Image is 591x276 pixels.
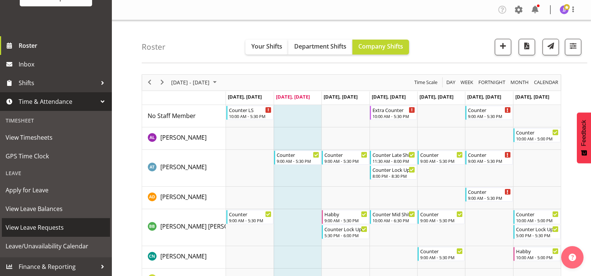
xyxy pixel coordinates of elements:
[420,158,463,164] div: 9:00 AM - 5:30 PM
[226,106,273,120] div: No Staff Member"s event - Counter LS Begin From Monday, September 29, 2025 at 10:00:00 AM GMT+13:...
[245,40,288,55] button: Your Shifts
[465,187,512,202] div: Amelia Denz"s event - Counter Begin From Saturday, October 4, 2025 at 9:00:00 AM GMT+13:00 Ends A...
[229,106,271,114] div: Counter LS
[420,254,463,260] div: 9:00 AM - 5:30 PM
[516,136,559,142] div: 10:00 AM - 5:00 PM
[19,40,108,51] span: Roster
[322,151,369,165] div: Alex-Micheal Taniwha"s event - Counter Begin From Wednesday, October 1, 2025 at 9:00:00 AM GMT+13...
[2,147,110,165] a: GPS Time Clock
[324,217,367,223] div: 9:00 AM - 5:30 PM
[170,78,220,87] button: September 2025
[324,151,367,158] div: Counter
[2,113,110,128] div: Timesheet
[510,78,529,87] span: Month
[370,151,417,165] div: Alex-Micheal Taniwha"s event - Counter Late Shift Begin From Thursday, October 2, 2025 at 11:30:0...
[516,232,559,238] div: 5:00 PM - 5:30 PM
[142,209,226,246] td: Beena Beena resource
[468,151,510,158] div: Counter
[372,151,415,158] div: Counter Late Shift
[2,165,110,181] div: Leave
[467,93,501,100] span: [DATE], [DATE]
[324,232,367,238] div: 5:30 PM - 6:00 PM
[372,106,415,114] div: Extra Counter
[420,210,463,218] div: Counter
[513,128,560,142] div: Abigail Lane"s event - Counter Begin From Sunday, October 5, 2025 at 10:00:00 AM GMT+13:00 Ends A...
[445,78,457,87] button: Timeline Day
[142,43,166,51] h4: Roster
[418,247,465,261] div: Christine Neville"s event - Counter Begin From Friday, October 3, 2025 at 9:00:00 AM GMT+13:00 En...
[226,210,273,224] div: Beena Beena"s event - Counter Begin From Monday, September 29, 2025 at 9:00:00 AM GMT+13:00 Ends ...
[358,42,403,50] span: Company Shifts
[142,150,226,187] td: Alex-Micheal Taniwha resource
[229,210,271,218] div: Counter
[2,199,110,218] a: View Leave Balances
[515,93,549,100] span: [DATE], [DATE]
[513,210,560,224] div: Beena Beena"s event - Counter Begin From Sunday, October 5, 2025 at 10:00:00 AM GMT+13:00 Ends At...
[160,222,254,230] span: [PERSON_NAME] [PERSON_NAME]
[372,113,415,119] div: 10:00 AM - 5:30 PM
[519,39,535,55] button: Download a PDF of the roster according to the set date range.
[160,252,207,260] span: [PERSON_NAME]
[160,162,207,171] a: [PERSON_NAME]
[370,106,417,120] div: No Staff Member"s event - Extra Counter Begin From Thursday, October 2, 2025 at 10:00:00 AM GMT+1...
[322,225,369,239] div: Beena Beena"s event - Counter Lock Up Begin From Wednesday, October 1, 2025 at 5:30:00 PM GMT+13:...
[370,210,417,224] div: Beena Beena"s event - Counter Mid Shift Begin From Thursday, October 2, 2025 at 10:00:00 AM GMT+1...
[6,241,106,252] span: Leave/Unavailability Calendar
[251,42,282,50] span: Your Shifts
[372,217,415,223] div: 10:00 AM - 6:30 PM
[324,158,367,164] div: 9:00 AM - 5:30 PM
[274,151,321,165] div: Alex-Micheal Taniwha"s event - Counter Begin From Tuesday, September 30, 2025 at 9:00:00 AM GMT+1...
[160,192,207,201] a: [PERSON_NAME]
[418,210,465,224] div: Beena Beena"s event - Counter Begin From Friday, October 3, 2025 at 9:00:00 AM GMT+13:00 Ends At ...
[148,112,196,120] span: No Staff Member
[277,151,319,158] div: Counter
[533,78,559,87] span: calendar
[143,75,156,90] div: previous period
[516,225,559,233] div: Counter Lock Up
[420,151,463,158] div: Counter
[19,77,97,89] span: Shifts
[516,247,559,255] div: Habby
[509,78,530,87] button: Timeline Month
[277,158,319,164] div: 9:00 AM - 5:30 PM
[413,78,439,87] button: Time Scale
[288,40,352,55] button: Department Shifts
[581,120,587,146] span: Feedback
[229,217,271,223] div: 9:00 AM - 5:30 PM
[19,59,108,70] span: Inbox
[160,163,207,171] span: [PERSON_NAME]
[142,187,226,209] td: Amelia Denz resource
[533,78,560,87] button: Month
[516,210,559,218] div: Counter
[160,133,207,142] span: [PERSON_NAME]
[6,151,106,162] span: GPS Time Clock
[145,78,155,87] button: Previous
[372,93,406,100] span: [DATE], [DATE]
[468,195,510,201] div: 9:00 AM - 5:30 PM
[372,173,415,179] div: 8:00 PM - 8:30 PM
[228,93,262,100] span: [DATE], [DATE]
[460,78,474,87] span: Week
[468,158,510,164] div: 9:00 AM - 5:30 PM
[465,106,512,120] div: No Staff Member"s event - Counter Begin From Saturday, October 4, 2025 at 9:00:00 AM GMT+13:00 En...
[6,222,106,233] span: View Leave Requests
[569,254,576,261] img: help-xxl-2.png
[560,5,569,14] img: janelle-jonkers702.jpg
[160,133,207,142] a: [PERSON_NAME]
[142,246,226,269] td: Christine Neville resource
[142,127,226,150] td: Abigail Lane resource
[157,78,167,87] button: Next
[160,222,254,231] a: [PERSON_NAME] [PERSON_NAME]
[420,247,463,255] div: Counter
[516,217,559,223] div: 10:00 AM - 5:00 PM
[170,78,210,87] span: [DATE] - [DATE]
[477,78,507,87] button: Fortnight
[418,151,465,165] div: Alex-Micheal Taniwha"s event - Counter Begin From Friday, October 3, 2025 at 9:00:00 AM GMT+13:00...
[468,106,510,114] div: Counter
[565,39,581,55] button: Filter Shifts
[148,111,196,120] a: No Staff Member
[6,203,106,214] span: View Leave Balances
[372,166,415,173] div: Counter Lock Up
[446,78,456,87] span: Day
